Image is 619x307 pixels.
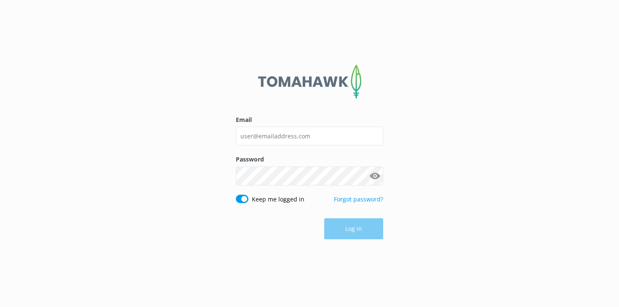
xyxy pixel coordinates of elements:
button: Show password [366,167,383,184]
label: Password [236,155,383,164]
img: 2-1647550015.png [258,65,361,98]
input: user@emailaddress.com [236,127,383,146]
label: Keep me logged in [252,195,304,204]
label: Email [236,115,383,124]
a: Forgot password? [334,195,383,203]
